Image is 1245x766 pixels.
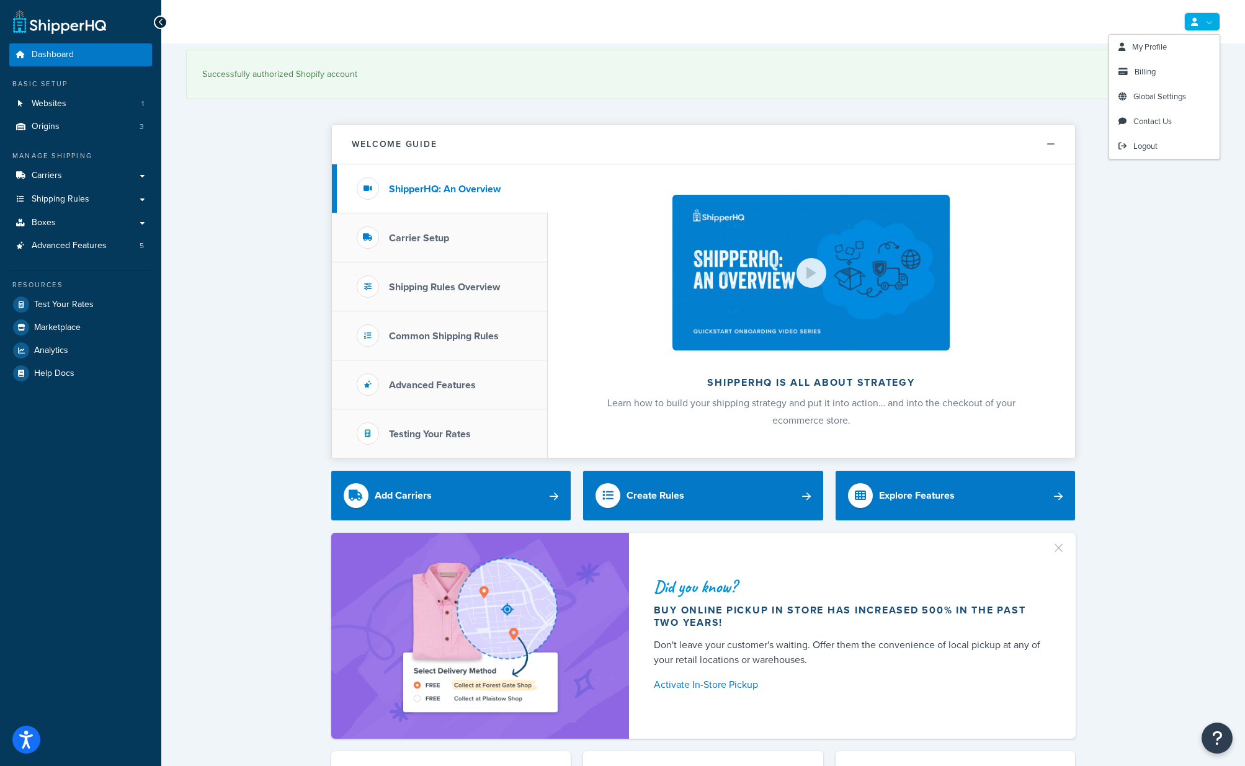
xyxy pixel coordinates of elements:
[9,92,152,115] li: Websites
[9,339,152,362] a: Analytics
[9,164,152,187] a: Carriers
[140,122,144,132] span: 3
[9,234,152,257] li: Advanced Features
[583,471,823,520] a: Create Rules
[836,471,1076,520] a: Explore Features
[32,50,74,60] span: Dashboard
[34,323,81,333] span: Marketplace
[331,471,571,520] a: Add Carriers
[672,195,949,350] img: ShipperHQ is all about strategy
[352,140,437,149] h2: Welcome Guide
[141,99,144,109] span: 1
[9,92,152,115] a: Websites1
[389,233,449,244] h3: Carrier Setup
[32,171,62,181] span: Carriers
[389,380,476,391] h3: Advanced Features
[654,604,1046,629] div: Buy online pickup in store has increased 500% in the past two years!
[581,377,1042,388] h2: ShipperHQ is all about strategy
[1109,134,1220,159] a: Logout
[32,194,89,205] span: Shipping Rules
[9,293,152,316] a: Test Your Rates
[9,115,152,138] li: Origins
[9,188,152,211] a: Shipping Rules
[9,212,152,234] a: Boxes
[654,638,1046,667] div: Don't leave your customer's waiting. Offer them the convenience of local pickup at any of your re...
[1109,60,1220,84] a: Billing
[9,151,152,161] div: Manage Shipping
[627,487,684,504] div: Create Rules
[375,487,432,504] div: Add Carriers
[9,362,152,385] a: Help Docs
[1202,723,1233,754] button: Open Resource Center
[32,218,56,228] span: Boxes
[34,368,74,379] span: Help Docs
[1133,140,1158,152] span: Logout
[1109,35,1220,60] a: My Profile
[879,487,955,504] div: Explore Features
[607,396,1015,427] span: Learn how to build your shipping strategy and put it into action… and into the checkout of your e...
[654,676,1046,693] a: Activate In-Store Pickup
[9,280,152,290] div: Resources
[1133,91,1186,102] span: Global Settings
[9,79,152,89] div: Basic Setup
[389,282,500,293] h3: Shipping Rules Overview
[9,316,152,339] a: Marketplace
[1109,109,1220,134] a: Contact Us
[9,115,152,138] a: Origins3
[1135,66,1156,78] span: Billing
[9,234,152,257] a: Advanced Features5
[202,66,1204,83] div: Successfully authorized Shopify account
[32,241,107,251] span: Advanced Features
[654,578,1046,595] div: Did you know?
[332,125,1075,164] button: Welcome Guide
[34,300,94,310] span: Test Your Rates
[32,99,66,109] span: Websites
[389,429,471,440] h3: Testing Your Rates
[389,184,501,195] h3: ShipperHQ: An Overview
[32,122,60,132] span: Origins
[34,345,68,356] span: Analytics
[368,551,592,720] img: ad-shirt-map-b0359fc47e01cab431d101c4b569394f6a03f54285957d908178d52f29eb9668.png
[1109,84,1220,109] a: Global Settings
[389,331,499,342] h3: Common Shipping Rules
[1132,41,1167,53] span: My Profile
[1133,115,1172,127] span: Contact Us
[9,43,152,66] a: Dashboard
[140,241,144,251] span: 5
